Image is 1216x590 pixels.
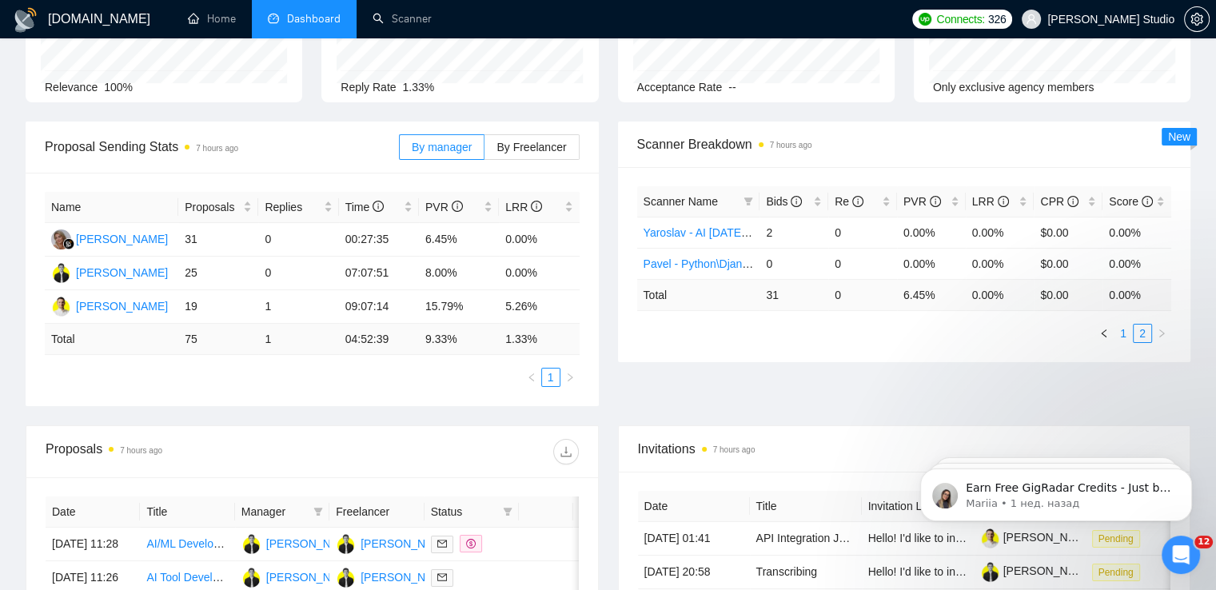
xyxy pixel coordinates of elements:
span: -- [728,81,736,94]
button: left [1094,324,1114,343]
span: Bids [766,195,802,208]
div: [PERSON_NAME] [266,568,358,586]
div: [PERSON_NAME] [76,297,168,315]
a: YT[PERSON_NAME] [241,570,358,583]
img: gigradar-bm.png [63,238,74,249]
span: Invitations [638,439,1171,459]
span: left [1099,329,1109,338]
td: $ 0.00 [1034,279,1102,310]
td: 0.00% [897,217,966,248]
span: info-circle [1142,196,1153,207]
td: 2 [760,217,828,248]
td: 09:07:14 [339,290,419,324]
div: [PERSON_NAME] [361,535,453,552]
time: 7 hours ago [196,144,238,153]
td: 0.00 % [966,279,1035,310]
a: Transcribing [756,565,818,578]
div: Proposals [46,439,312,464]
span: dollar [466,539,476,548]
td: 1.33 % [499,324,579,355]
img: c1bBOMkr7XpqiniLNdtTYsCyjBuWqxpSpk_nHUs3wxg_2yvd6Mq6Q81VTMw3zO58sd [980,562,1000,582]
button: right [1152,324,1171,343]
div: [PERSON_NAME] [266,535,358,552]
span: info-circle [998,196,1009,207]
a: YT[PERSON_NAME] [336,570,453,583]
span: Pending [1092,564,1140,581]
td: 0 [828,217,897,248]
div: [PERSON_NAME] [76,230,168,248]
td: 04:52:39 [339,324,419,355]
td: 15.79% [419,290,499,324]
img: YT [336,568,356,588]
span: info-circle [452,201,463,212]
li: Previous Page [522,368,541,387]
span: Only exclusive agency members [933,81,1094,94]
th: Freelancer [329,496,424,528]
td: Total [637,279,760,310]
span: info-circle [852,196,863,207]
th: Title [140,496,234,528]
td: 0 [828,248,897,279]
a: Pending [1092,565,1146,578]
a: [PERSON_NAME] [980,564,1095,577]
a: AI/ML Developer Needed for Healthcare MVP Development [146,537,441,550]
th: Manager [235,496,329,528]
td: [DATE] 20:58 [638,556,750,589]
li: 2 [1133,324,1152,343]
span: Reply Rate [341,81,396,94]
a: searchScanner [373,12,432,26]
span: Relevance [45,81,98,94]
button: right [560,368,580,387]
th: Name [45,192,178,223]
a: 2 [1134,325,1151,342]
img: YT [336,534,356,554]
td: 0.00 % [1102,279,1171,310]
span: setting [1185,13,1209,26]
a: 1 [1114,325,1132,342]
td: $0.00 [1034,248,1102,279]
img: YT [241,534,261,554]
td: 0.00% [1102,248,1171,279]
span: 100% [104,81,133,94]
span: PVR [903,195,941,208]
iframe: Intercom live chat [1162,536,1200,574]
td: 0 [760,248,828,279]
td: 0.00% [966,248,1035,279]
span: right [565,373,575,382]
td: 0.00% [966,217,1035,248]
td: 75 [178,324,258,355]
span: CPR [1040,195,1078,208]
span: Score [1109,195,1152,208]
td: 0.00% [1102,217,1171,248]
img: YT [241,568,261,588]
span: LRR [505,201,542,213]
li: Next Page [560,368,580,387]
td: 8.00% [419,257,499,290]
a: MC[PERSON_NAME] [51,232,168,245]
button: left [522,368,541,387]
span: mail [437,539,447,548]
li: Previous Page [1094,324,1114,343]
span: Replies [265,198,320,216]
span: Time [345,201,384,213]
span: Acceptance Rate [637,81,723,94]
td: 1 [258,324,338,355]
td: 31 [760,279,828,310]
th: Replies [258,192,338,223]
span: user [1026,14,1037,25]
div: [PERSON_NAME] [361,568,453,586]
a: Pavel - Python\Django [DATE] evening to 00 00 [644,257,879,270]
td: [DATE] 01:41 [638,522,750,556]
span: Proposals [185,198,240,216]
a: Yaroslav - AI [DATE] evening [644,226,787,239]
span: Re [835,195,863,208]
th: Proposals [178,192,258,223]
span: filter [503,507,512,516]
td: Transcribing [750,556,862,589]
button: download [553,439,579,464]
span: Connects: [936,10,984,28]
